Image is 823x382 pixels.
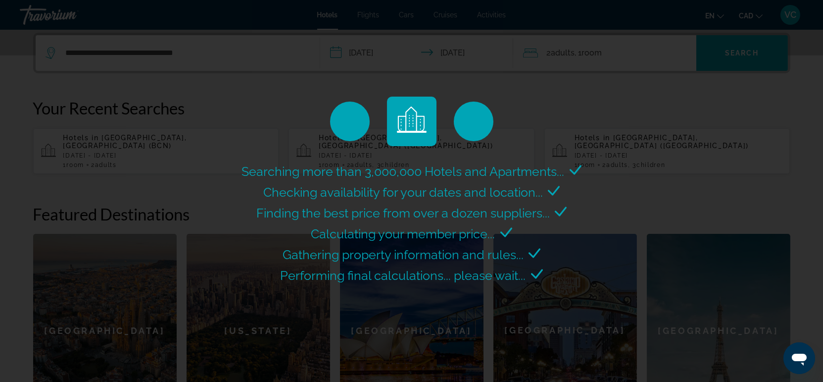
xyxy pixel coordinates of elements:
[783,342,815,374] iframe: Button to launch messaging window
[283,247,524,262] span: Gathering property information and rules...
[256,206,550,220] span: Finding the best price from over a dozen suppliers...
[281,268,526,283] span: Performing final calculations... please wait...
[263,185,543,200] span: Checking availability for your dates and location...
[242,164,565,179] span: Searching more than 3,000,000 Hotels and Apartments...
[311,226,495,241] span: Calculating your member price...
